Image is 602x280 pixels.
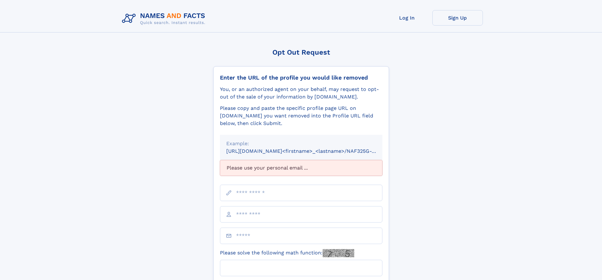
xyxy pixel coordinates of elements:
a: Log In [382,10,432,26]
div: Enter the URL of the profile you would like removed [220,74,382,81]
div: Opt Out Request [213,48,389,56]
div: Please copy and paste the specific profile page URL on [DOMAIN_NAME] you want removed into the Pr... [220,104,382,127]
img: Logo Names and Facts [119,10,210,27]
small: [URL][DOMAIN_NAME]<firstname>_<lastname>/NAF325G-xxxxxxxx [226,148,394,154]
label: Please solve the following math function: [220,249,354,257]
div: Please use your personal email ... [220,160,382,176]
div: You, or an authorized agent on your behalf, may request to opt-out of the sale of your informatio... [220,86,382,101]
a: Sign Up [432,10,483,26]
div: Example: [226,140,376,147]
